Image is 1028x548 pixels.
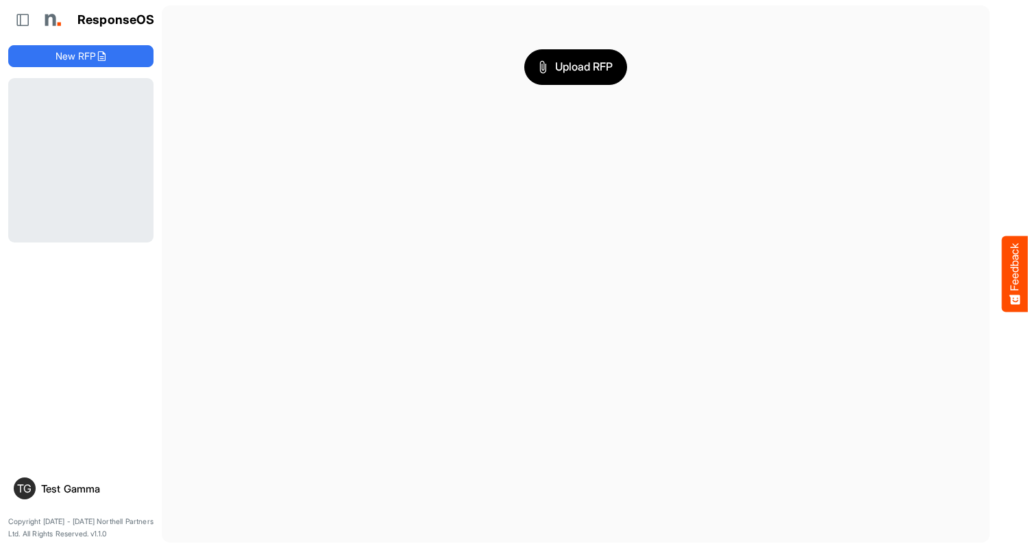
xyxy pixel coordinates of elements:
img: Northell [38,6,65,34]
span: TG [17,483,32,494]
div: Test Gamma [41,484,148,494]
p: Copyright [DATE] - [DATE] Northell Partners Ltd. All Rights Reserved. v1.1.0 [8,516,154,540]
button: New RFP [8,45,154,67]
div: Loading... [8,78,154,242]
button: Upload RFP [524,49,627,85]
button: Feedback [1002,236,1028,312]
span: Upload RFP [539,58,613,76]
h1: ResponseOS [77,13,155,27]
